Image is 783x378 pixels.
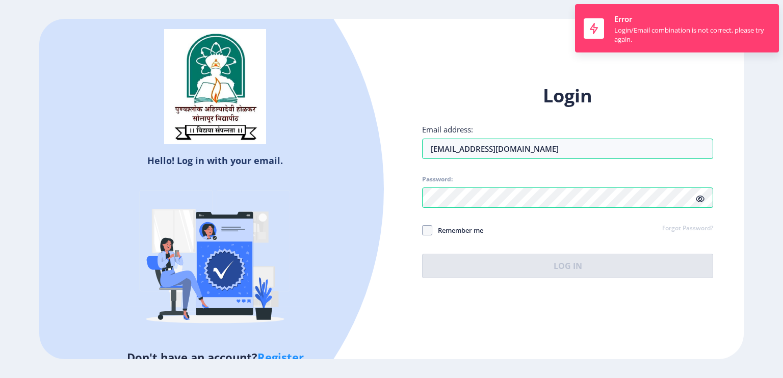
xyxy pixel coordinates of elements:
[432,224,483,236] span: Remember me
[422,124,473,134] label: Email address:
[422,254,713,278] button: Log In
[614,14,632,24] span: Error
[422,84,713,108] h1: Login
[422,175,453,183] label: Password:
[422,139,713,159] input: Email address
[164,29,266,144] img: sulogo.png
[257,349,304,365] a: Register
[662,224,713,233] a: Forgot Password?
[126,171,304,349] img: Verified-rafiki.svg
[47,349,384,365] h5: Don't have an account?
[614,25,770,44] div: Login/Email combination is not correct, please try again.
